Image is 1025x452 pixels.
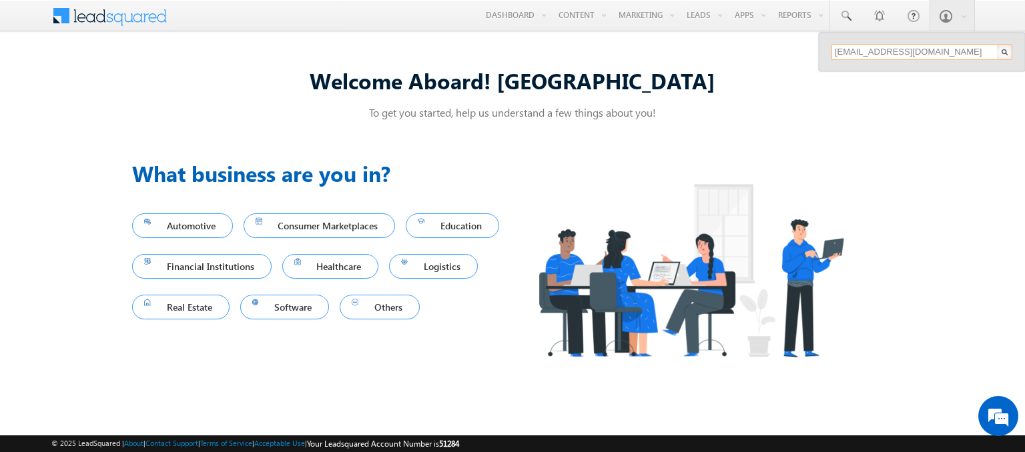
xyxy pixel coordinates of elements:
span: Your Leadsquared Account Number is [307,439,459,449]
em: Start Chat [182,353,242,371]
img: d_60004797649_company_0_60004797649 [23,70,56,87]
span: Others [352,298,408,316]
div: Minimize live chat window [219,7,251,39]
span: Automotive [144,217,221,235]
p: To get you started, help us understand a few things about you! [132,105,893,119]
a: Terms of Service [200,439,252,447]
img: Industry.png [512,157,869,383]
span: Healthcare [294,257,367,275]
span: Logistics [401,257,466,275]
span: Financial Institutions [144,257,260,275]
textarea: Type your message and hit 'Enter' [17,123,244,341]
span: Consumer Marketplaces [256,217,384,235]
span: Software [252,298,318,316]
h3: What business are you in? [132,157,512,189]
a: Contact Support [145,439,198,447]
span: Education [418,217,487,235]
a: About [124,439,143,447]
a: Acceptable Use [254,439,305,447]
span: © 2025 LeadSquared | | | | | [51,437,459,450]
div: Welcome Aboard! [GEOGRAPHIC_DATA] [132,66,893,95]
div: Chat with us now [69,70,224,87]
span: Real Estate [144,298,218,316]
span: 51284 [439,439,459,449]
